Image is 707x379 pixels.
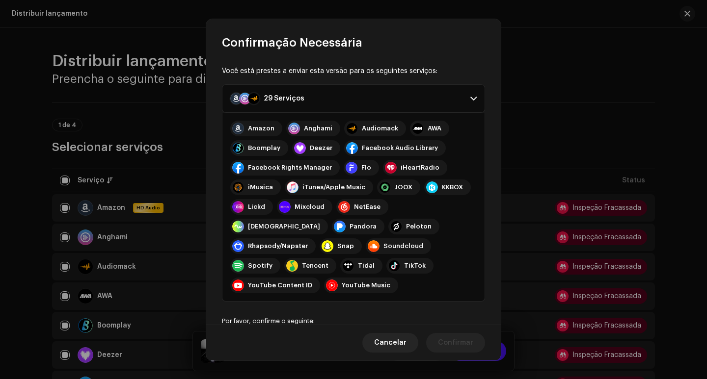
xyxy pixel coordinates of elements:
div: Deezer [310,144,332,152]
div: Boomplay [248,144,280,152]
div: Snap [337,242,354,250]
div: Peloton [406,223,432,230]
div: Facebook Audio Library [362,144,438,152]
div: Você está prestes a enviar esta versão para os seguintes serviços: [222,66,485,76]
div: Spotify [248,262,272,270]
div: YouTube Music [342,281,390,289]
div: Amazon [248,125,274,132]
div: Anghami [304,125,332,132]
div: iMusica [248,183,273,191]
div: Tidal [358,262,375,270]
p-accordion-content: 29 Serviços [222,113,485,302]
div: iTunes/Apple Music [302,183,365,191]
div: Audiomack [362,125,398,132]
div: Tencent [302,262,328,270]
div: JOOX [395,183,412,191]
div: NetEase [354,203,381,211]
button: Confirmar [426,332,485,352]
div: KKBOX [442,183,463,191]
div: 29 Serviços [264,95,304,102]
div: iHeartRadio [401,164,439,172]
div: YouTube Content ID [248,281,312,289]
div: Flo [361,164,371,172]
div: Mixcloud [295,203,325,211]
div: Soundcloud [383,242,423,250]
p-accordion-header: 29 Serviços [222,84,485,113]
div: Pandora [350,223,377,230]
div: AWA [428,125,441,132]
div: Lickd [248,203,265,211]
span: Confirmação Necessária [222,35,362,51]
div: Facebook Rights Manager [248,164,332,172]
span: Confirmar [438,332,473,352]
div: TikTok [404,262,426,270]
div: Rhapsody/Napster [248,242,308,250]
button: Cancelar [362,332,418,352]
div: [DEMOGRAPHIC_DATA] [248,223,320,230]
span: Cancelar [374,332,407,352]
div: Por favor, confirme o seguinte: [222,317,485,325]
